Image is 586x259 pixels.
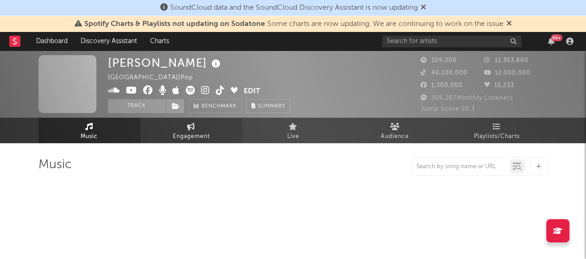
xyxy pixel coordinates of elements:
a: Audience [344,118,446,143]
input: Search by song name or URL [412,163,510,171]
button: Edit [244,86,260,97]
span: Engagement [173,131,210,142]
span: Dismiss [506,20,512,28]
a: Discovery Assistant [74,32,144,51]
a: Playlists/Charts [446,118,548,143]
button: Summary [246,99,290,113]
input: Search for artists [382,36,521,47]
span: Playlists/Charts [474,131,520,142]
button: Track [108,99,166,113]
span: 12,000,000 [484,70,530,76]
a: Music [38,118,140,143]
span: Live [287,131,299,142]
span: 15,233 [484,82,514,88]
span: Summary [258,104,285,109]
a: Dashboard [30,32,74,51]
span: Music [81,131,98,142]
span: 306,267 Monthly Listeners [421,95,513,101]
a: Live [242,118,344,143]
span: 46,100,000 [421,70,467,76]
button: 99+ [548,38,554,45]
span: SoundCloud data and the SoundCloud Discovery Assistant is now updating [170,4,418,12]
span: Benchmark [202,101,237,112]
span: Jump Score: 50.3 [421,106,475,112]
span: Dismiss [421,4,426,12]
a: Benchmark [189,99,242,113]
div: [GEOGRAPHIC_DATA] | Pop [108,72,204,83]
span: 109,200 [421,57,457,63]
a: Charts [144,32,176,51]
span: Audience [381,131,409,142]
span: 11,353,880 [484,57,529,63]
span: Spotify Charts & Playlists not updating on Sodatone [84,20,265,28]
a: Engagement [140,118,242,143]
div: 99 + [551,34,562,41]
span: 1,300,000 [421,82,463,88]
span: : Some charts are now updating. We are continuing to work on the issue [84,20,504,28]
div: [PERSON_NAME] [108,55,223,70]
